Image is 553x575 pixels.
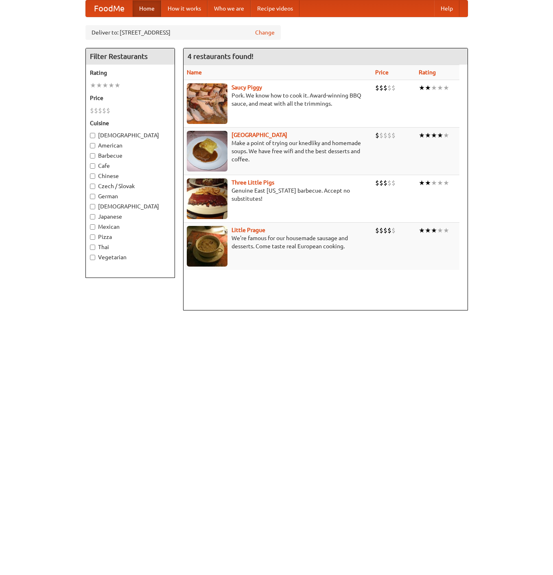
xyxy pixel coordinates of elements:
[379,83,383,92] li: $
[90,69,170,77] h5: Rating
[187,91,369,108] p: Pork. We know how to cook it. Award-winning BBQ sauce, and meat with all the trimmings.
[443,226,449,235] li: ★
[232,227,265,233] a: Little Prague
[419,69,436,76] a: Rating
[251,0,299,17] a: Recipe videos
[187,131,227,171] img: czechpoint.jpg
[187,226,227,267] img: littleprague.jpg
[232,132,287,138] a: [GEOGRAPHIC_DATA]
[90,133,95,138] input: [DEMOGRAPHIC_DATA]
[437,131,443,140] li: ★
[208,0,251,17] a: Who we are
[98,106,102,115] li: $
[419,178,425,187] li: ★
[90,119,170,127] h5: Cuisine
[90,153,95,158] input: Barbecue
[114,81,120,90] li: ★
[379,178,383,187] li: $
[419,83,425,92] li: ★
[437,226,443,235] li: ★
[425,131,431,140] li: ★
[86,0,133,17] a: FoodMe
[443,178,449,187] li: ★
[90,223,170,231] label: Mexican
[133,0,161,17] a: Home
[90,224,95,230] input: Mexican
[85,25,281,40] div: Deliver to: [STREET_ADDRESS]
[431,83,437,92] li: ★
[90,234,95,240] input: Pizza
[90,243,170,251] label: Thai
[434,0,459,17] a: Help
[383,178,387,187] li: $
[90,131,170,139] label: [DEMOGRAPHIC_DATA]
[232,84,262,91] b: Saucy Piggy
[90,192,170,200] label: German
[375,131,379,140] li: $
[90,184,95,189] input: Czech / Slovak
[90,182,170,190] label: Czech / Slovak
[419,131,425,140] li: ★
[90,162,170,170] label: Cafe
[391,226,396,235] li: $
[431,226,437,235] li: ★
[90,81,96,90] li: ★
[431,178,437,187] li: ★
[90,106,94,115] li: $
[96,81,102,90] li: ★
[387,83,391,92] li: $
[443,131,449,140] li: ★
[383,131,387,140] li: $
[375,69,389,76] a: Price
[102,81,108,90] li: ★
[90,213,170,221] label: Japanese
[90,202,170,210] label: [DEMOGRAPHIC_DATA]
[90,245,95,250] input: Thai
[387,178,391,187] li: $
[90,204,95,209] input: [DEMOGRAPHIC_DATA]
[90,253,170,261] label: Vegetarian
[391,131,396,140] li: $
[387,226,391,235] li: $
[437,83,443,92] li: ★
[425,178,431,187] li: ★
[94,106,98,115] li: $
[437,178,443,187] li: ★
[391,83,396,92] li: $
[108,81,114,90] li: ★
[431,131,437,140] li: ★
[90,194,95,199] input: German
[187,178,227,219] img: littlepigs.jpg
[106,106,110,115] li: $
[387,131,391,140] li: $
[425,226,431,235] li: ★
[187,69,202,76] a: Name
[187,234,369,250] p: We're famous for our housemade sausage and desserts. Come taste real European cooking.
[187,83,227,124] img: saucy.jpg
[375,178,379,187] li: $
[375,226,379,235] li: $
[425,83,431,92] li: ★
[375,83,379,92] li: $
[383,226,387,235] li: $
[443,83,449,92] li: ★
[90,174,95,179] input: Chinese
[379,131,383,140] li: $
[90,255,95,260] input: Vegetarian
[90,172,170,180] label: Chinese
[419,226,425,235] li: ★
[90,152,170,160] label: Barbecue
[232,179,274,186] a: Three Little Pigs
[90,163,95,169] input: Cafe
[187,187,369,203] p: Genuine East [US_STATE] barbecue. Accept no substitutes!
[90,94,170,102] h5: Price
[86,48,175,65] h4: Filter Restaurants
[90,141,170,150] label: American
[90,214,95,219] input: Japanese
[187,139,369,163] p: Make a point of trying our knedlíky and homemade soups. We have free wifi and the best desserts a...
[161,0,208,17] a: How it works
[90,143,95,148] input: American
